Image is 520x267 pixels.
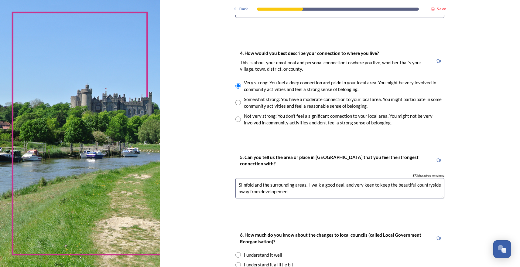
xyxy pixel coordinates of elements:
strong: 6. How much do you know about the changes to local councils (called Local Government Reorganisati... [240,232,422,244]
textarea: Slinfold and the surrounding areas. I walk a good deal, and very keen to keep the beautiful count... [235,178,444,198]
div: I understand it well [244,252,282,259]
div: Very strong: You feel a deep connection and pride in your local area. You might be very involved ... [244,79,444,93]
span: 873 characters remaining [412,174,444,178]
strong: 5. Can you tell us the area or place in [GEOGRAPHIC_DATA] that you feel the strongest connection ... [240,154,419,166]
div: Not very strong: You don't feel a significant connection to your local area. You might not be ver... [244,113,444,126]
p: This is about your emotional and personal connection to where you live, whether that's your villa... [240,59,429,73]
button: Open Chat [493,240,511,258]
span: Back [239,6,248,12]
strong: 4. How would you best describe your connection to where you live? [240,50,379,56]
div: Somewhat strong: You have a moderate connection to your local area. You might participate in some... [244,96,444,110]
strong: Save [437,6,446,12]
